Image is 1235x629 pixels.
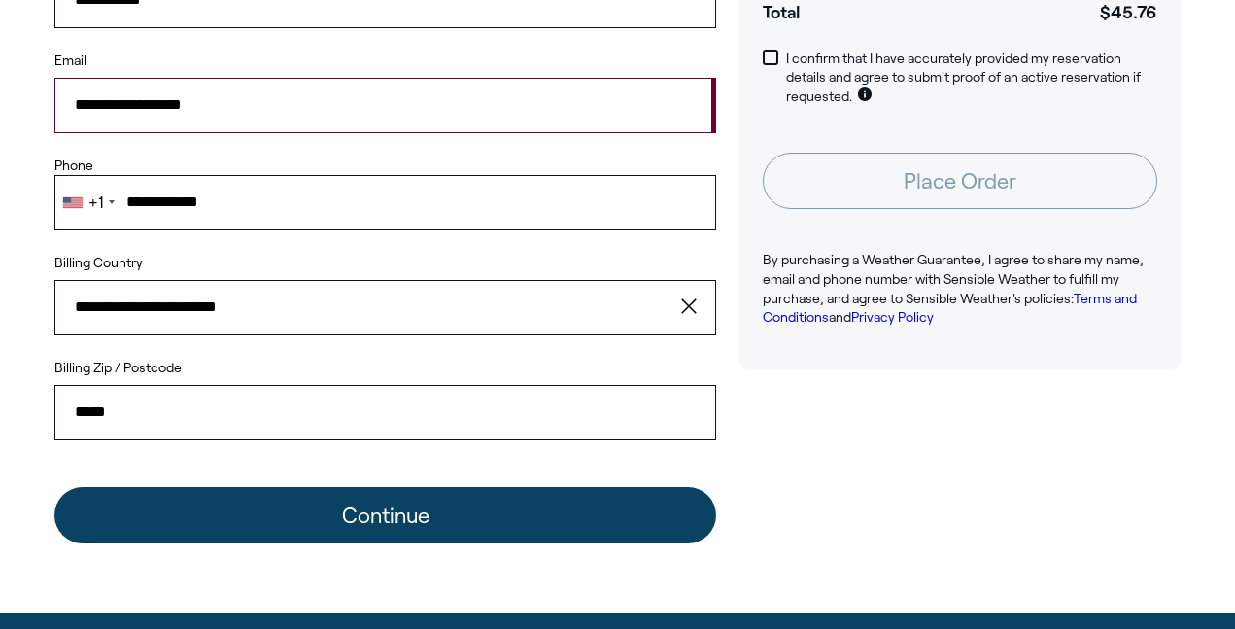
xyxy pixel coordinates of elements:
[54,487,716,543] button: Continue
[675,280,716,334] button: clear value
[763,251,1157,327] p: By purchasing a Weather Guarantee, I agree to share my name, email and phone number with Sensible...
[55,176,120,228] div: Telephone country code
[851,309,934,325] a: Privacy Policy
[88,194,103,211] div: +1
[739,402,1181,538] iframe: Customer reviews powered by Trustpilot
[54,254,143,273] label: Billing Country
[763,153,1157,209] button: Place Order
[786,50,1157,107] p: I confirm that I have accurately provided my reservation details and agree to submit proof of an ...
[54,157,716,176] label: Phone
[54,52,716,71] label: Email
[54,359,716,378] label: Billing Zip / Postcode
